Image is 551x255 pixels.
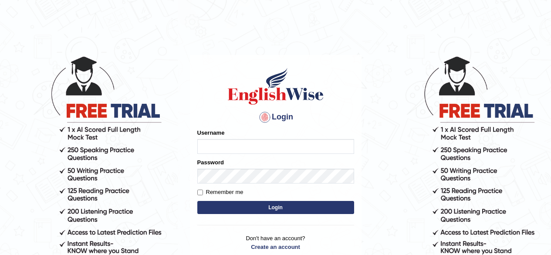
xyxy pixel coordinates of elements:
[197,190,203,195] input: Remember me
[197,158,224,167] label: Password
[197,129,225,137] label: Username
[197,110,354,124] h4: Login
[197,243,354,251] a: Create an account
[226,67,325,106] img: Logo of English Wise sign in for intelligent practice with AI
[197,188,243,197] label: Remember me
[197,201,354,214] button: Login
